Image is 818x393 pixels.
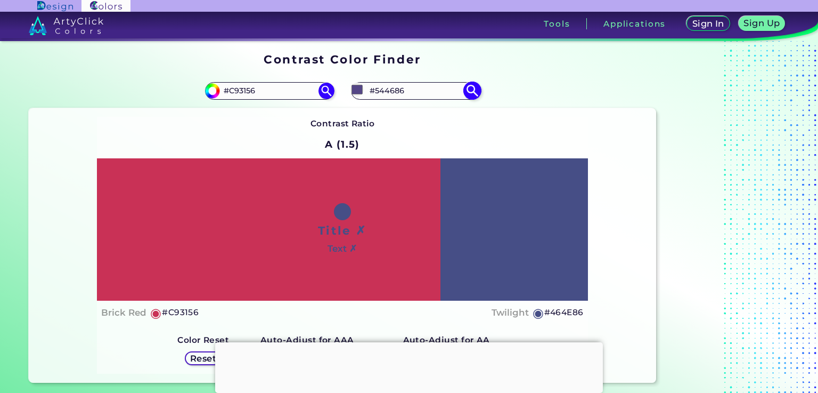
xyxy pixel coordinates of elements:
[318,222,367,238] h1: Title ✗
[162,306,199,319] h5: #C93156
[403,335,490,345] strong: Auto-Adjust for AA
[533,307,544,319] h5: ◉
[37,1,73,11] img: ArtyClick Design logo
[177,335,229,345] strong: Color Reset
[328,241,357,256] h4: Text ✗
[264,51,421,67] h1: Contrast Color Finder
[366,84,465,98] input: type color 2..
[101,305,146,320] h4: Brick Red
[310,118,375,129] strong: Contrast Ratio
[191,355,215,363] h5: Reset
[741,17,783,30] a: Sign Up
[603,20,666,28] h3: Applications
[260,335,354,345] strong: Auto-Adjust for AAA
[150,307,162,319] h5: ◉
[220,84,319,98] input: type color 1..
[660,49,794,387] iframe: Advertisement
[544,20,570,28] h3: Tools
[215,342,603,390] iframe: Advertisement
[492,305,529,320] h4: Twilight
[463,82,481,100] img: icon search
[544,306,584,319] h5: #464E86
[29,16,104,35] img: logo_artyclick_colors_white.svg
[320,133,364,156] h2: A (1.5)
[318,83,334,99] img: icon search
[694,20,723,28] h5: Sign In
[689,17,727,30] a: Sign In
[746,19,779,27] h5: Sign Up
